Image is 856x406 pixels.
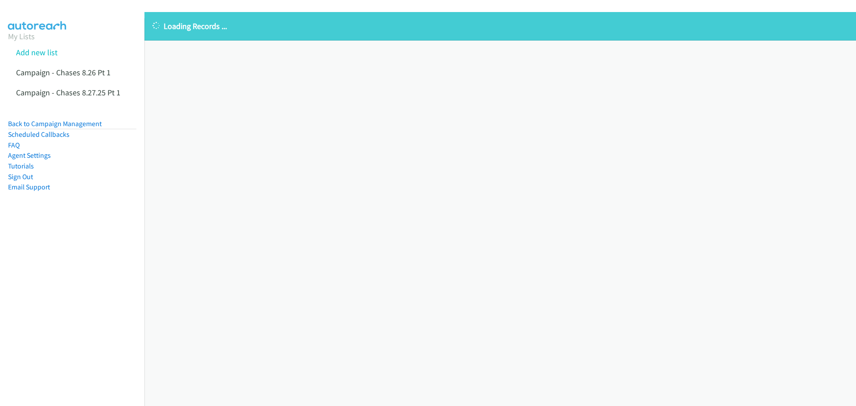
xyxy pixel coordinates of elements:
a: FAQ [8,141,20,149]
a: Agent Settings [8,151,51,160]
a: Email Support [8,183,50,191]
a: Sign Out [8,172,33,181]
a: My Lists [8,31,35,41]
a: Campaign - Chases 8.27.25 Pt 1 [16,87,120,98]
a: Back to Campaign Management [8,119,102,128]
a: Tutorials [8,162,34,170]
a: Add new list [16,47,58,57]
a: Scheduled Callbacks [8,130,70,139]
a: Campaign - Chases 8.26 Pt 1 [16,67,111,78]
p: Loading Records ... [152,20,848,32]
